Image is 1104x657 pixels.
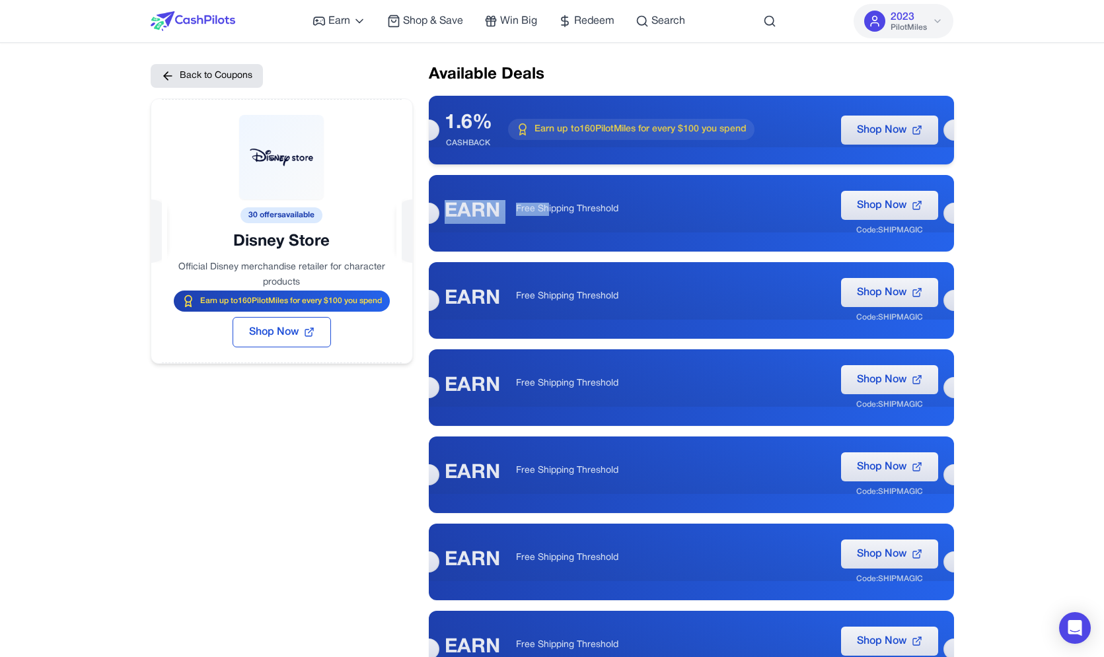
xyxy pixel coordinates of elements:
[841,452,938,481] button: Shop Now
[516,290,825,303] p: Free Shipping Threshold
[403,13,463,29] span: Shop & Save
[445,200,500,224] div: EARN
[857,546,906,562] span: Shop Now
[516,464,825,477] p: Free Shipping Threshold
[841,116,938,145] button: Shop Now
[313,13,366,29] a: Earn
[445,138,492,149] div: CASHBACK
[558,13,614,29] a: Redeem
[857,459,906,475] span: Shop Now
[151,11,235,31] img: CashPilots Logo
[534,123,747,136] span: Earn up to 160 PilotMiles for every $100 you spend
[854,4,953,38] button: 2023PilotMiles
[651,13,685,29] span: Search
[856,399,923,410] div: Code: SHIPMAGIC
[445,549,500,572] div: EARN
[387,13,463,29] a: Shop & Save
[857,633,906,649] span: Shop Now
[891,22,927,33] span: PilotMiles
[249,324,299,340] span: Shop Now
[857,372,906,388] span: Shop Now
[841,627,938,656] button: Shop Now
[856,574,923,584] div: Code: SHIPMAGIC
[445,462,500,485] div: EARN
[841,278,938,307] button: Shop Now
[328,13,350,29] span: Earn
[636,13,685,29] a: Search
[445,287,500,311] div: EARN
[574,13,614,29] span: Redeem
[516,551,825,565] p: Free Shipping Threshold
[233,317,331,347] button: Shop Now
[516,639,825,652] p: Free Shipping Threshold
[1059,612,1091,644] div: Open Intercom Messenger
[429,64,954,85] h2: Available Deals
[857,197,906,213] span: Shop Now
[841,539,938,569] button: Shop Now
[857,285,906,300] span: Shop Now
[500,13,537,29] span: Win Big
[484,13,537,29] a: Win Big
[445,374,500,398] div: EARN
[516,377,825,390] p: Free Shipping Threshold
[200,296,382,306] span: Earn up to 160 PilotMiles for every $100 you spend
[856,225,923,236] div: Code: SHIPMAGIC
[516,203,825,216] p: Free Shipping Threshold
[841,191,938,220] button: Shop Now
[891,9,914,25] span: 2023
[857,122,906,138] span: Shop Now
[856,487,923,497] div: Code: SHIPMAGIC
[151,64,263,88] button: Back to Coupons
[445,112,492,135] div: 1.6%
[856,312,923,323] div: Code: SHIPMAGIC
[841,365,938,394] button: Shop Now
